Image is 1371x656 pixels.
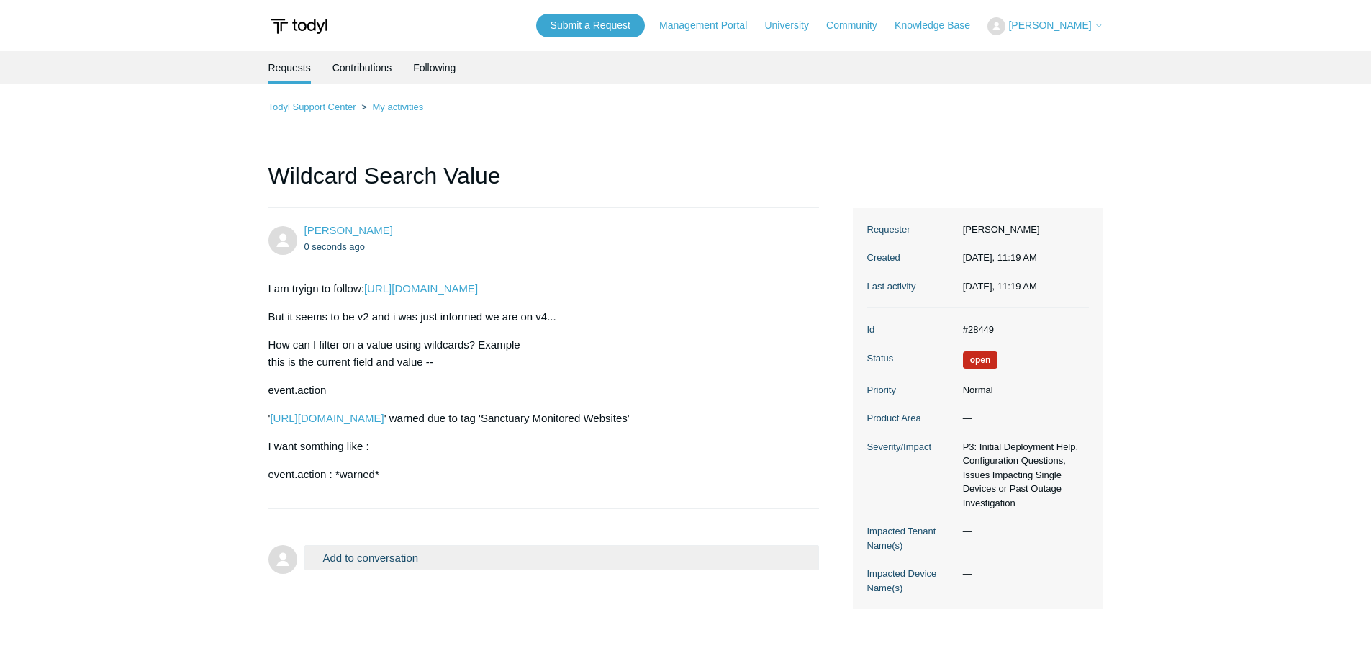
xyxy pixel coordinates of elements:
a: Community [826,18,892,33]
a: Following [413,51,456,84]
dd: [PERSON_NAME] [956,223,1089,237]
dt: Created [867,251,956,265]
a: [URL][DOMAIN_NAME] [270,412,384,424]
time: 09/26/2025, 11:19 [963,252,1037,263]
dt: Impacted Device Name(s) [867,567,956,595]
li: My activities [358,102,423,112]
p: I am tryign to follow: [268,280,805,297]
p: How can I filter on a value using wildcards? Example this is the current field and value -- [268,336,805,371]
p: event.action : *warned* [268,466,805,483]
dt: Last activity [867,279,956,294]
dt: Severity/Impact [867,440,956,454]
p: I want somthing like : [268,438,805,455]
li: Todyl Support Center [268,102,359,112]
span: We are working on a response for you [963,351,998,369]
p: ' ' warned due to tag 'Sanctuary Monitored Websites' [268,410,805,427]
a: [URL][DOMAIN_NAME] [364,282,478,295]
dt: Requester [867,223,956,237]
p: But it seems to be v2 and i was just informed we are on v4... [268,308,805,325]
a: [PERSON_NAME] [304,224,393,236]
dt: Priority [867,383,956,397]
span: [PERSON_NAME] [1008,19,1091,31]
dd: — [956,567,1089,581]
button: [PERSON_NAME] [987,17,1103,35]
img: Todyl Support Center Help Center home page [268,13,330,40]
time: 09/26/2025, 11:19 [963,281,1037,292]
a: University [764,18,823,33]
a: Contributions [332,51,392,84]
li: Requests [268,51,311,84]
button: Add to conversation [304,545,820,570]
dt: Id [867,323,956,337]
a: Submit a Request [536,14,645,37]
time: 09/26/2025, 11:19 [304,241,366,252]
a: Todyl Support Center [268,102,356,112]
a: Knowledge Base [895,18,985,33]
a: Management Portal [659,18,761,33]
dd: — [956,524,1089,539]
dd: P3: Initial Deployment Help, Configuration Questions, Issues Impacting Single Devices or Past Out... [956,440,1089,511]
dd: — [956,411,1089,426]
dt: Status [867,351,956,366]
dd: #28449 [956,323,1089,337]
span: Brian Rohllf [304,224,393,236]
dt: Product Area [867,411,956,426]
h1: Wildcard Search Value [268,158,820,208]
p: event.action [268,382,805,399]
a: My activities [372,102,423,112]
dd: Normal [956,383,1089,397]
dt: Impacted Tenant Name(s) [867,524,956,552]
